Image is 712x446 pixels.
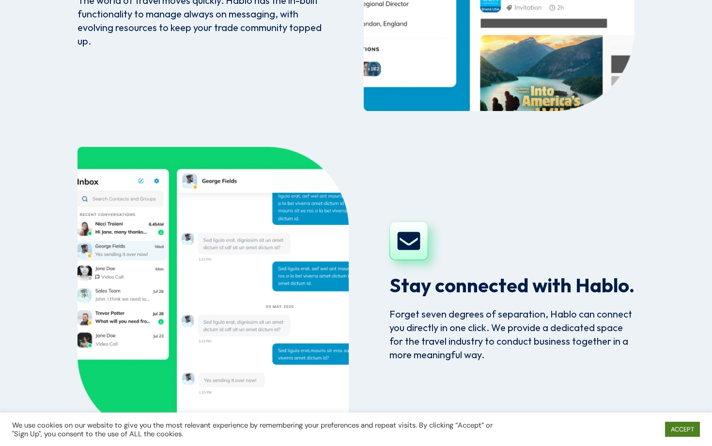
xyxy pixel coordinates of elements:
img: stay connected [77,147,349,436]
img: stay-connect-icon [389,222,428,260]
div: We use cookies on our website to give you the most relevant experience by remembering your prefer... [12,421,494,438]
a: ACCEPT [665,422,700,437]
div: Forget seven degrees of separation, Hablo can connect you directly in one click. We provide a ded... [389,308,635,362]
div: Stay connected with Hablo. [389,275,635,298]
